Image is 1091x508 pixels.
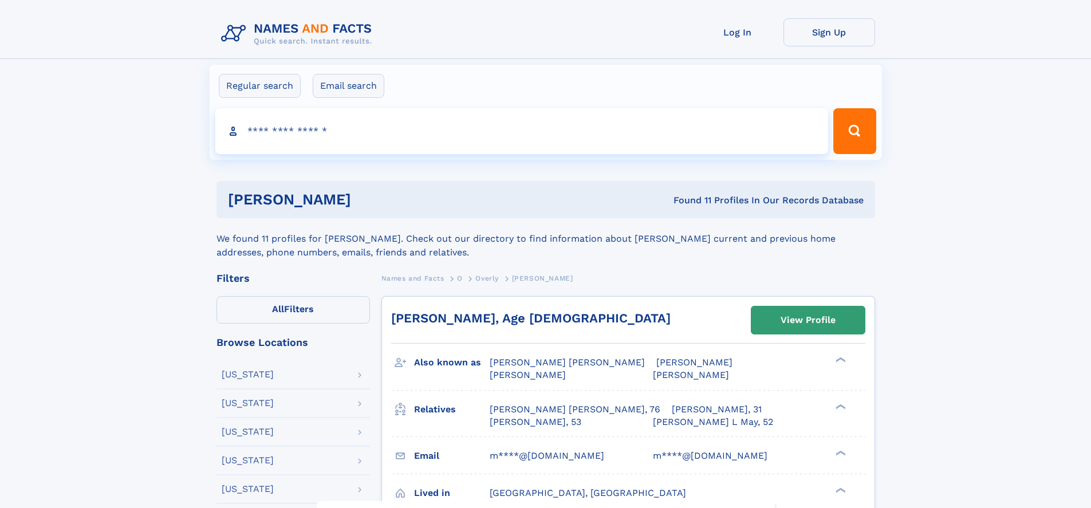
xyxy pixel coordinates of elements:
div: [US_STATE] [222,427,274,436]
div: Filters [216,273,370,283]
div: ❯ [833,403,846,410]
a: [PERSON_NAME], 31 [672,403,762,416]
span: [PERSON_NAME] [653,369,729,380]
div: We found 11 profiles for [PERSON_NAME]. Check out our directory to find information about [PERSON... [216,218,875,259]
a: [PERSON_NAME] [PERSON_NAME], 76 [490,403,660,416]
span: [PERSON_NAME] [PERSON_NAME] [490,357,645,368]
div: ❯ [833,486,846,494]
a: Overly [475,271,499,285]
span: All [272,304,284,314]
a: [PERSON_NAME], Age [DEMOGRAPHIC_DATA] [391,311,671,325]
div: [US_STATE] [222,370,274,379]
div: Found 11 Profiles In Our Records Database [512,194,864,207]
div: ❯ [833,449,846,456]
div: Browse Locations [216,337,370,348]
div: [US_STATE] [222,485,274,494]
h3: Also known as [414,353,490,372]
a: [PERSON_NAME] L May, 52 [653,416,773,428]
label: Regular search [219,74,301,98]
label: Filters [216,296,370,324]
label: Email search [313,74,384,98]
a: O [457,271,463,285]
input: search input [215,108,829,154]
span: Overly [475,274,499,282]
a: View Profile [751,306,865,334]
h3: Email [414,446,490,466]
a: Log In [692,18,783,46]
span: [PERSON_NAME] [490,369,566,380]
img: Logo Names and Facts [216,18,381,49]
h3: Relatives [414,400,490,419]
div: ❯ [833,356,846,364]
div: [US_STATE] [222,456,274,465]
a: [PERSON_NAME], 53 [490,416,581,428]
div: View Profile [781,307,836,333]
a: Sign Up [783,18,875,46]
div: [US_STATE] [222,399,274,408]
h3: Lived in [414,483,490,503]
span: [PERSON_NAME] [656,357,732,368]
a: Names and Facts [381,271,444,285]
span: [PERSON_NAME] [512,274,573,282]
h1: [PERSON_NAME] [228,192,513,207]
span: [GEOGRAPHIC_DATA], [GEOGRAPHIC_DATA] [490,487,686,498]
button: Search Button [833,108,876,154]
span: O [457,274,463,282]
